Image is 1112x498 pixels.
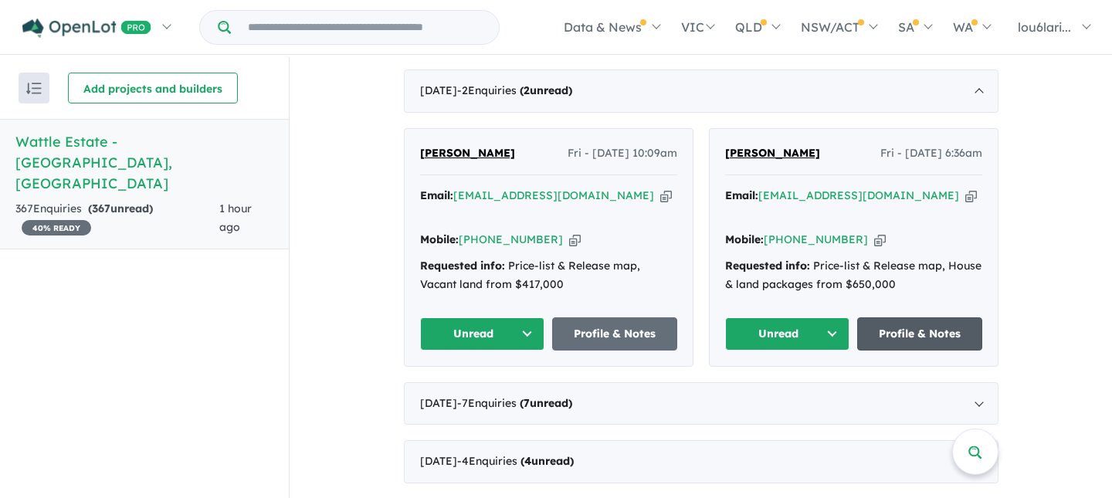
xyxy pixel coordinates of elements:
span: Fri - [DATE] 6:36am [880,144,982,163]
a: [PHONE_NUMBER] [764,232,868,246]
a: Profile & Notes [857,317,982,351]
div: [DATE] [404,69,998,113]
strong: ( unread) [520,83,572,97]
button: Unread [725,317,850,351]
span: 7 [524,396,530,410]
span: - 2 Enquir ies [457,83,572,97]
span: [PERSON_NAME] [725,146,820,160]
div: Price-list & Release map, House & land packages from $650,000 [725,257,982,294]
strong: Requested info: [725,259,810,273]
div: Price-list & Release map, Vacant land from $417,000 [420,257,677,294]
span: 1 hour ago [219,202,252,234]
strong: Requested info: [420,259,505,273]
button: Copy [660,188,672,204]
div: [DATE] [404,440,998,483]
span: 40 % READY [22,220,91,235]
span: Fri - [DATE] 10:09am [568,144,677,163]
img: sort.svg [26,83,42,94]
strong: Mobile: [420,232,459,246]
span: 2 [524,83,530,97]
span: 4 [524,454,531,468]
strong: Email: [420,188,453,202]
div: [DATE] [404,382,998,425]
button: Copy [874,232,886,248]
a: [EMAIL_ADDRESS][DOMAIN_NAME] [758,188,959,202]
div: 367 Enquir ies [15,200,219,237]
button: Copy [569,232,581,248]
strong: ( unread) [88,202,153,215]
a: [PERSON_NAME] [725,144,820,163]
span: - 4 Enquir ies [457,454,574,468]
img: Openlot PRO Logo White [22,19,151,38]
span: - 7 Enquir ies [457,396,572,410]
span: [PERSON_NAME] [420,146,515,160]
h5: Wattle Estate - [GEOGRAPHIC_DATA] , [GEOGRAPHIC_DATA] [15,131,273,194]
input: Try estate name, suburb, builder or developer [234,11,496,44]
span: 367 [92,202,110,215]
strong: ( unread) [520,454,574,468]
button: Copy [965,188,977,204]
a: [PERSON_NAME] [420,144,515,163]
span: lou6lari... [1018,19,1071,35]
strong: Email: [725,188,758,202]
button: Add projects and builders [68,73,238,103]
a: [PHONE_NUMBER] [459,232,563,246]
button: Unread [420,317,545,351]
a: Profile & Notes [552,317,677,351]
strong: Mobile: [725,232,764,246]
a: [EMAIL_ADDRESS][DOMAIN_NAME] [453,188,654,202]
strong: ( unread) [520,396,572,410]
